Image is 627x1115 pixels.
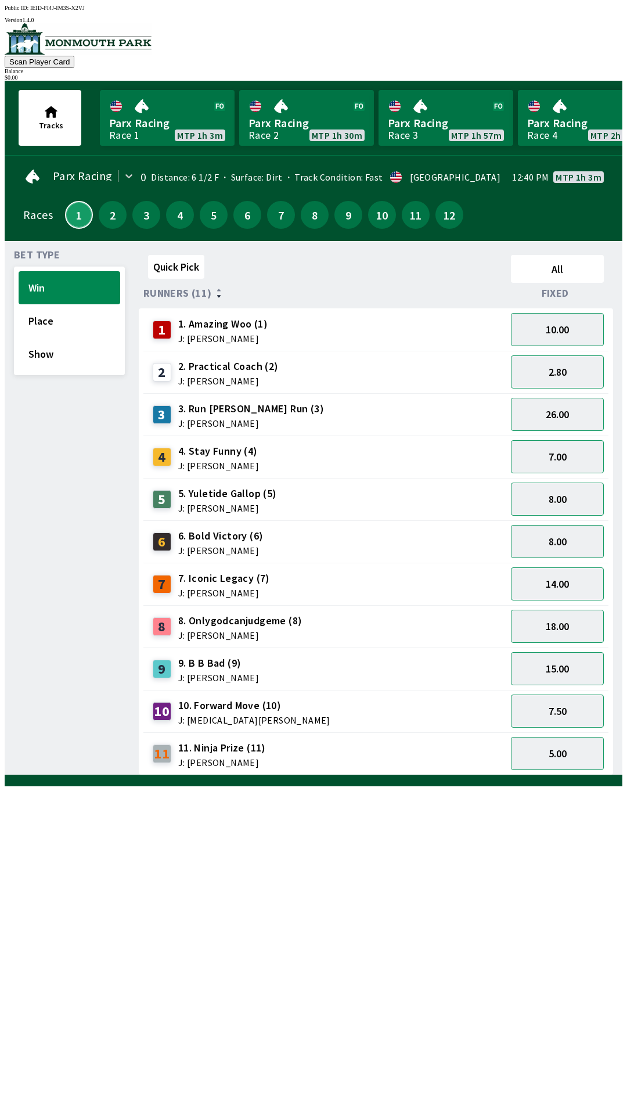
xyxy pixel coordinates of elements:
span: J: [PERSON_NAME] [178,631,302,640]
span: 8. Onlygodcanjudgeme (8) [178,613,302,628]
button: 10.00 [511,313,604,346]
span: 15.00 [546,662,569,675]
span: 11. Ninja Prize (11) [178,740,266,756]
button: 2 [99,201,127,229]
div: 4 [153,448,171,466]
div: $ 0.00 [5,74,622,81]
span: 3. Run [PERSON_NAME] Run (3) [178,401,324,416]
span: 2. Practical Coach (2) [178,359,279,374]
button: Win [19,271,120,304]
div: Balance [5,68,622,74]
button: Place [19,304,120,337]
span: Parx Racing [109,116,225,131]
div: 7 [153,575,171,594]
button: 15.00 [511,652,604,685]
span: Parx Racing [53,171,112,181]
div: 2 [153,363,171,382]
span: J: [MEDICAL_DATA][PERSON_NAME] [178,715,330,725]
button: Scan Player Card [5,56,74,68]
span: IEID-FI4J-IM3S-X2VJ [30,5,85,11]
div: Races [23,210,53,220]
span: J: [PERSON_NAME] [178,503,277,513]
button: 8 [301,201,329,229]
span: Quick Pick [153,260,199,274]
span: J: [PERSON_NAME] [178,673,259,682]
span: Runners (11) [143,289,212,298]
button: 3 [132,201,160,229]
a: Parx RacingRace 3MTP 1h 57m [379,90,513,146]
span: 7 [270,211,292,219]
button: 12 [435,201,463,229]
button: Tracks [19,90,81,146]
button: 2.80 [511,355,604,389]
span: Fixed [542,289,569,298]
div: 5 [153,490,171,509]
span: 7.00 [549,450,567,463]
button: 14.00 [511,567,604,600]
button: 18.00 [511,610,604,643]
div: [GEOGRAPHIC_DATA] [410,172,500,182]
span: Win [28,281,110,294]
button: 4 [166,201,194,229]
span: 12:40 PM [512,172,549,182]
span: 5 [203,211,225,219]
span: 10. Forward Move (10) [178,698,330,713]
div: 10 [153,702,171,721]
div: 8 [153,617,171,636]
div: Version 1.4.0 [5,17,622,23]
span: J: [PERSON_NAME] [178,461,259,470]
div: 1 [153,321,171,339]
button: 5.00 [511,737,604,770]
span: Place [28,314,110,328]
button: 11 [402,201,430,229]
span: MTP 1h 3m [177,131,223,140]
button: All [511,255,604,283]
span: All [516,262,599,276]
a: Parx RacingRace 2MTP 1h 30m [239,90,374,146]
div: Fixed [506,287,608,299]
span: J: [PERSON_NAME] [178,376,279,386]
button: 1 [65,201,93,229]
div: Race 3 [388,131,418,140]
span: Parx Racing [388,116,504,131]
button: 8.00 [511,525,604,558]
span: 11 [405,211,427,219]
span: 6. Bold Victory (6) [178,528,264,544]
div: 0 [140,172,147,182]
span: 14.00 [546,577,569,591]
div: 11 [153,744,171,763]
button: 26.00 [511,398,604,431]
span: 7.50 [549,704,567,718]
span: 1. Amazing Woo (1) [178,316,268,332]
span: Parx Racing [248,116,365,131]
span: MTP 1h 30m [312,131,362,140]
button: 7 [267,201,295,229]
span: 8 [304,211,326,219]
span: MTP 1h 57m [451,131,502,140]
button: 10 [368,201,396,229]
div: Race 2 [248,131,279,140]
span: 5. Yuletide Gallop (5) [178,486,277,501]
span: J: [PERSON_NAME] [178,588,270,598]
button: 7.50 [511,695,604,728]
span: 8.00 [549,492,567,506]
div: 9 [153,660,171,678]
div: Public ID: [5,5,622,11]
span: Bet Type [14,250,60,260]
div: Race 1 [109,131,139,140]
div: 3 [153,405,171,424]
span: J: [PERSON_NAME] [178,334,268,343]
span: 9 [337,211,359,219]
span: Tracks [39,120,63,131]
span: 6 [236,211,258,219]
button: 8.00 [511,483,604,516]
span: J: [PERSON_NAME] [178,419,324,428]
button: 6 [233,201,261,229]
button: 9 [334,201,362,229]
img: venue logo [5,23,152,55]
div: Race 4 [527,131,557,140]
span: 4. Stay Funny (4) [178,444,259,459]
span: 2.80 [549,365,567,379]
span: 3 [135,211,157,219]
button: 5 [200,201,228,229]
